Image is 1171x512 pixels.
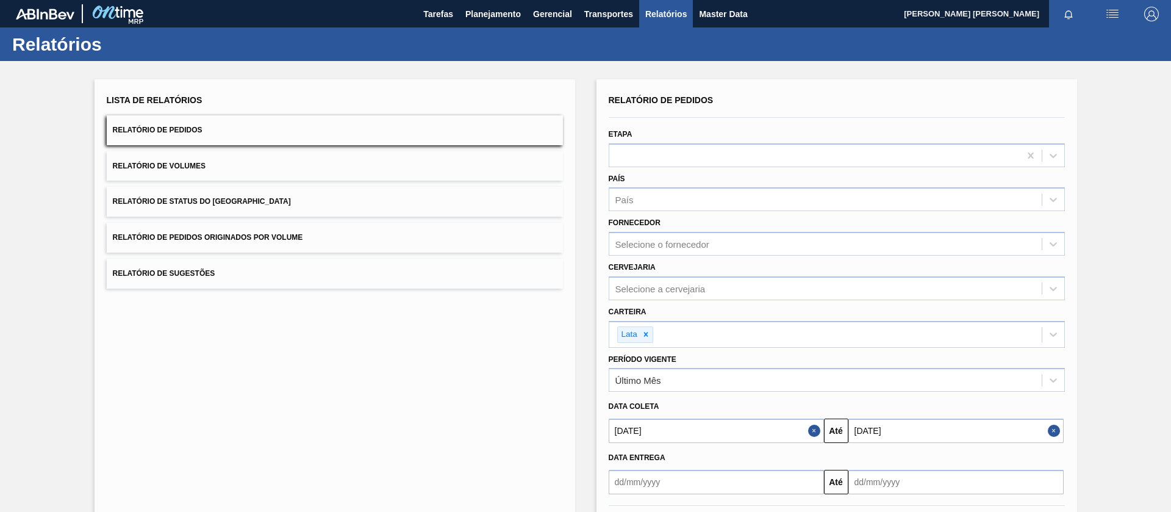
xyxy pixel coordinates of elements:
[1048,419,1064,443] button: Close
[609,402,659,411] span: Data coleta
[1144,7,1159,21] img: Logout
[609,355,676,364] label: Período Vigente
[107,115,563,145] button: Relatório de Pedidos
[615,195,634,205] div: País
[615,375,661,386] div: Último Mês
[1049,5,1088,23] button: Notificações
[609,130,632,139] label: Etapa
[609,218,661,227] label: Fornecedor
[107,95,202,105] span: Lista de Relatórios
[609,419,824,443] input: dd/mm/yyyy
[699,7,747,21] span: Master Data
[113,197,291,206] span: Relatório de Status do [GEOGRAPHIC_DATA]
[113,126,202,134] span: Relatório de Pedidos
[609,453,665,462] span: Data Entrega
[645,7,687,21] span: Relatórios
[609,470,824,494] input: dd/mm/yyyy
[615,239,709,250] div: Selecione o fornecedor
[848,470,1064,494] input: dd/mm/yyyy
[615,283,706,294] div: Selecione a cervejaria
[609,308,646,316] label: Carteira
[12,37,229,51] h1: Relatórios
[107,259,563,289] button: Relatório de Sugestões
[609,263,656,272] label: Cervejaria
[584,7,633,21] span: Transportes
[113,233,303,242] span: Relatório de Pedidos Originados por Volume
[609,175,625,183] label: País
[848,419,1064,443] input: dd/mm/yyyy
[113,269,215,278] span: Relatório de Sugestões
[113,162,206,170] span: Relatório de Volumes
[16,9,74,20] img: TNhmsLtSVTkK8tSr43FrP2fwEKptu5GPRR3wAAAABJRU5ErkJggg==
[609,95,714,105] span: Relatório de Pedidos
[824,470,848,494] button: Até
[465,7,521,21] span: Planejamento
[618,327,639,342] div: Lata
[423,7,453,21] span: Tarefas
[808,419,824,443] button: Close
[1105,7,1120,21] img: userActions
[533,7,572,21] span: Gerencial
[107,223,563,253] button: Relatório de Pedidos Originados por Volume
[107,187,563,217] button: Relatório de Status do [GEOGRAPHIC_DATA]
[107,151,563,181] button: Relatório de Volumes
[824,419,848,443] button: Até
